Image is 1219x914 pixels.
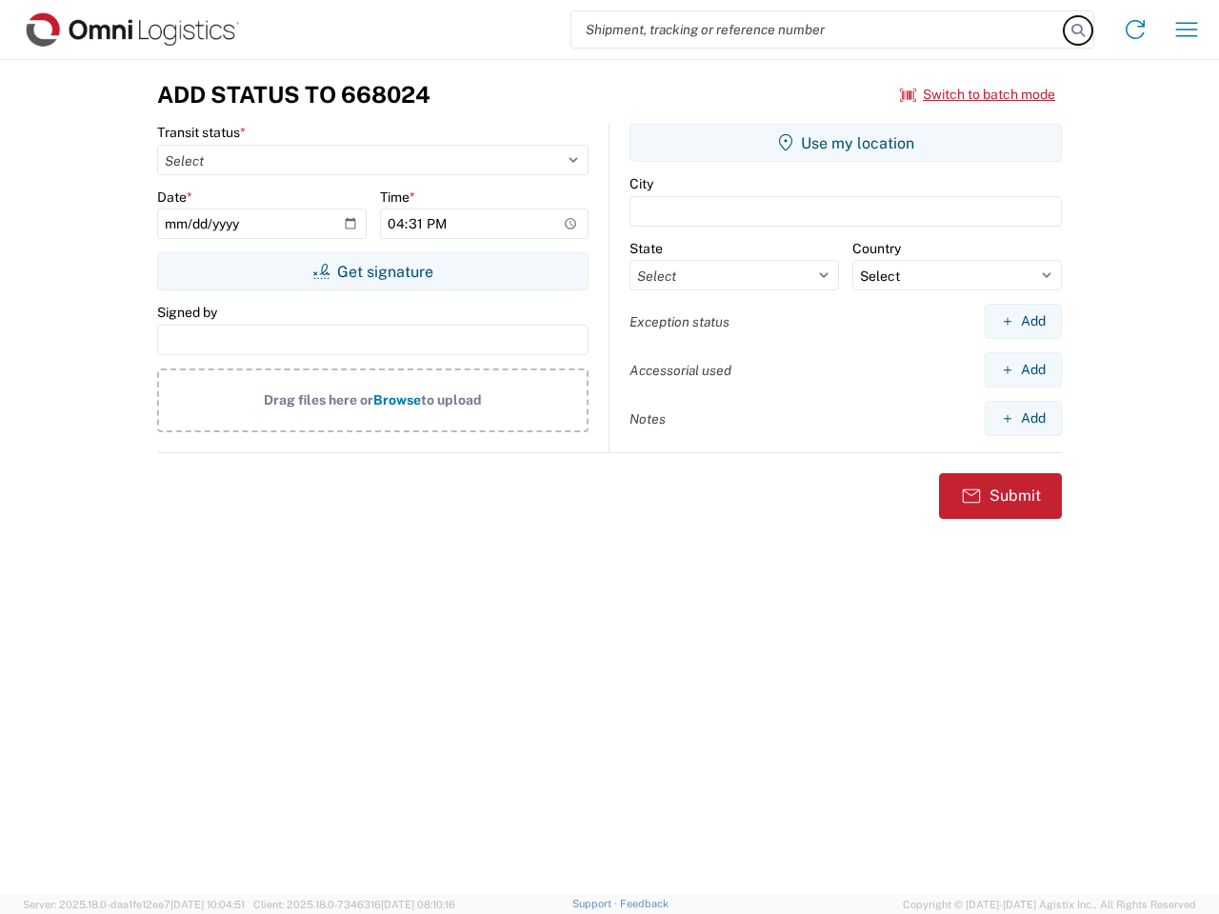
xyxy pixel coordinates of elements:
[852,240,901,257] label: Country
[629,175,653,192] label: City
[985,304,1062,339] button: Add
[939,473,1062,519] button: Submit
[253,899,455,910] span: Client: 2025.18.0-7346316
[170,899,245,910] span: [DATE] 10:04:51
[421,392,482,407] span: to upload
[629,313,729,330] label: Exception status
[985,352,1062,387] button: Add
[381,899,455,910] span: [DATE] 08:10:16
[157,304,217,321] label: Signed by
[380,189,415,206] label: Time
[629,410,666,427] label: Notes
[629,362,731,379] label: Accessorial used
[23,899,245,910] span: Server: 2025.18.0-daa1fe12ee7
[985,401,1062,436] button: Add
[157,252,589,290] button: Get signature
[903,896,1196,913] span: Copyright © [DATE]-[DATE] Agistix Inc., All Rights Reserved
[373,392,421,407] span: Browse
[157,81,430,109] h3: Add Status to 668024
[620,898,669,909] a: Feedback
[157,124,246,141] label: Transit status
[900,79,1055,110] button: Switch to batch mode
[629,240,663,257] label: State
[157,189,192,206] label: Date
[629,124,1062,162] button: Use my location
[572,898,620,909] a: Support
[571,11,1065,48] input: Shipment, tracking or reference number
[264,392,373,407] span: Drag files here or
